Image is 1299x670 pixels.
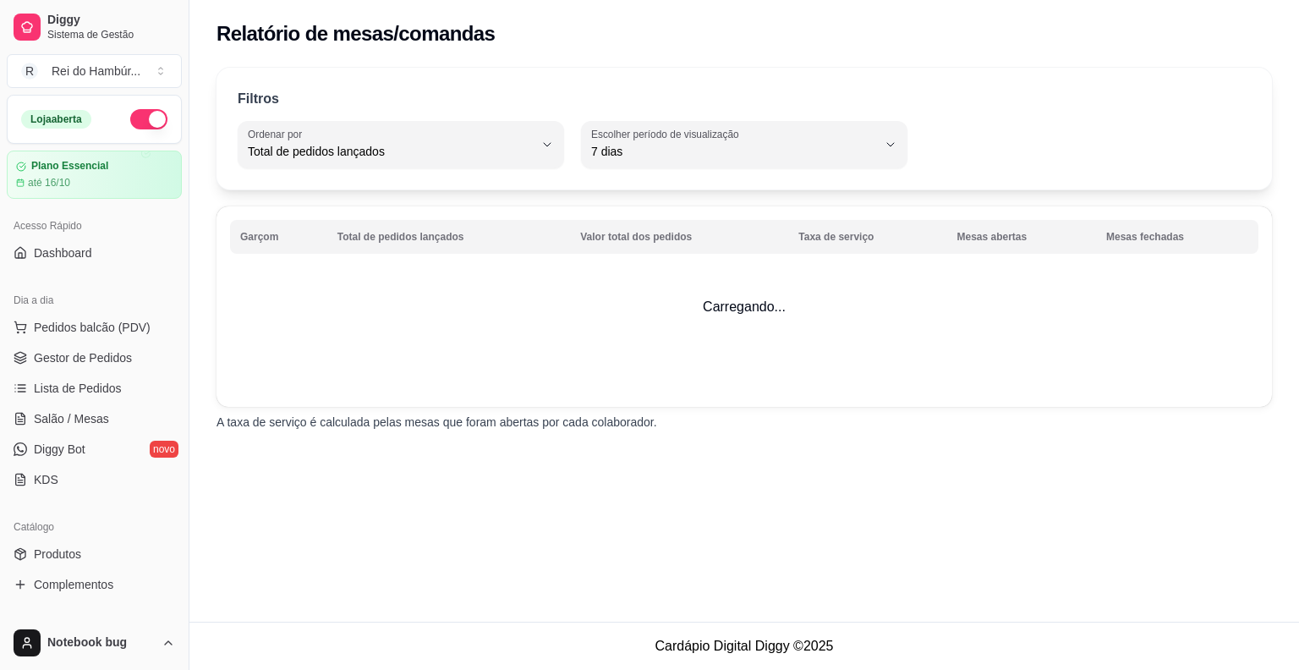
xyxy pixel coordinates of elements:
article: Plano Essencial [31,160,108,173]
div: Dia a dia [7,287,182,314]
span: Produtos [34,546,81,563]
span: Salão / Mesas [34,410,109,427]
a: DiggySistema de Gestão [7,7,182,47]
span: Dashboard [34,244,92,261]
button: Ordenar porTotal de pedidos lançados [238,121,564,168]
div: Rei do Hambúr ... [52,63,140,80]
button: Pedidos balcão (PDV) [7,314,182,341]
label: Escolher período de visualização [591,127,744,141]
a: Lista de Pedidos [7,375,182,402]
span: Gestor de Pedidos [34,349,132,366]
article: até 16/10 [28,176,70,189]
button: Alterar Status [130,109,167,129]
span: Sistema de Gestão [47,28,175,41]
span: Complementos [34,576,113,593]
button: Select a team [7,54,182,88]
span: Diggy [47,13,175,28]
button: Notebook bug [7,623,182,663]
a: Diggy Botnovo [7,436,182,463]
h2: Relatório de mesas/comandas [216,20,495,47]
p: Filtros [238,89,279,109]
a: Produtos [7,541,182,568]
span: R [21,63,38,80]
a: Salão / Mesas [7,405,182,432]
span: 7 dias [591,143,877,160]
div: Loja aberta [21,110,91,129]
span: KDS [34,471,58,488]
a: Dashboard [7,239,182,266]
a: KDS [7,466,182,493]
span: Total de pedidos lançados [248,143,534,160]
label: Ordenar por [248,127,308,141]
td: Carregando... [216,206,1272,407]
span: Pedidos balcão (PDV) [34,319,151,336]
span: Lista de Pedidos [34,380,122,397]
a: Plano Essencialaté 16/10 [7,151,182,199]
span: Notebook bug [47,635,155,651]
span: Diggy Bot [34,441,85,458]
a: Gestor de Pedidos [7,344,182,371]
button: Escolher período de visualização7 dias [581,121,907,168]
p: A taxa de serviço é calculada pelas mesas que foram abertas por cada colaborador. [216,414,1272,431]
div: Catálogo [7,513,182,541]
div: Acesso Rápido [7,212,182,239]
a: Complementos [7,571,182,598]
footer: Cardápio Digital Diggy © 2025 [189,622,1299,670]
